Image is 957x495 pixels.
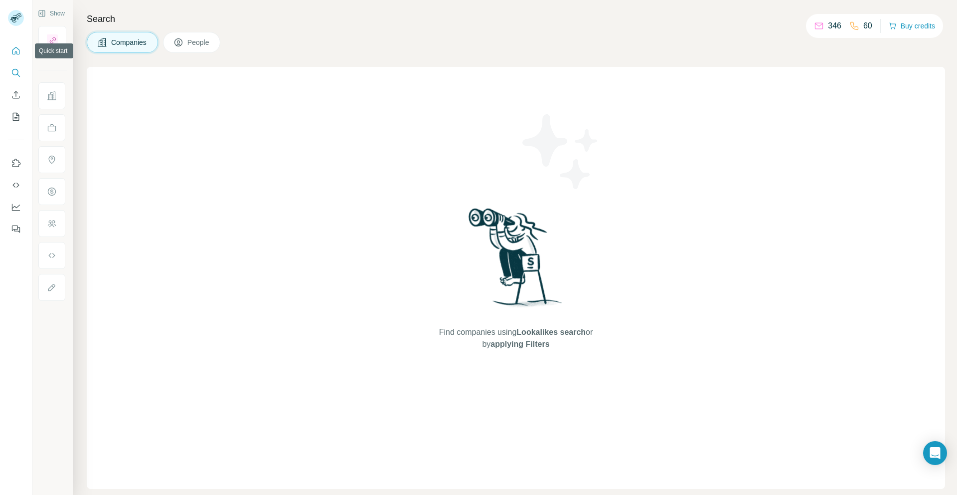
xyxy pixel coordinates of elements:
span: Find companies using or by [436,326,596,350]
button: Use Surfe on LinkedIn [8,154,24,172]
button: Feedback [8,220,24,238]
div: Open Intercom Messenger [923,441,947,465]
button: Buy credits [889,19,935,33]
p: 60 [863,20,872,32]
button: Use Surfe API [8,176,24,194]
p: 346 [828,20,841,32]
span: People [187,37,210,47]
button: Dashboard [8,198,24,216]
img: Surfe Illustration - Stars [516,107,606,197]
h4: Search [87,12,945,26]
span: Companies [111,37,148,47]
button: Enrich CSV [8,86,24,104]
button: My lists [8,108,24,126]
span: Lookalikes search [516,328,586,336]
button: Show [31,6,72,21]
span: applying Filters [490,340,549,348]
img: Surfe Illustration - Woman searching with binoculars [464,206,568,317]
button: Search [8,64,24,82]
button: Quick start [8,42,24,60]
